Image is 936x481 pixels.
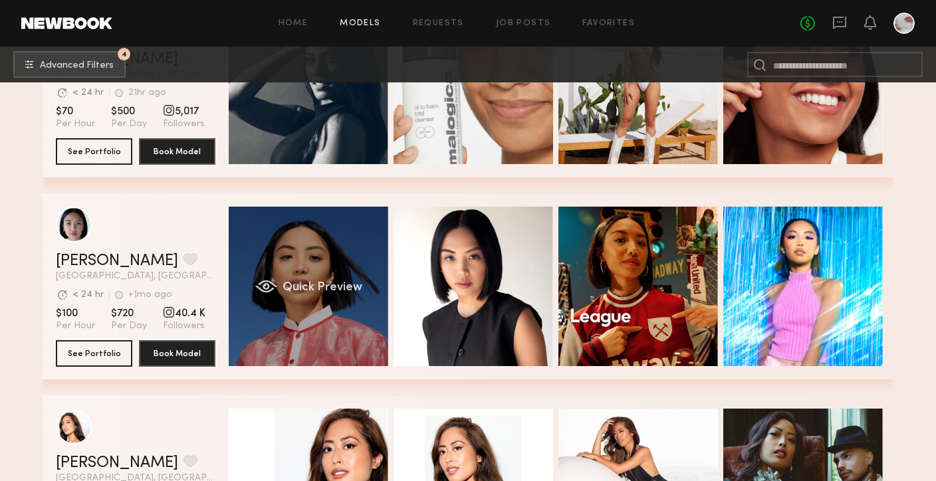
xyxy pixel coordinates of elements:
[40,61,114,70] span: Advanced Filters
[283,282,362,294] span: Quick Preview
[56,253,178,269] a: [PERSON_NAME]
[122,51,127,57] span: 4
[163,105,205,118] span: 5,017
[13,51,126,78] button: 4Advanced Filters
[139,138,215,165] button: Book Model
[56,138,132,165] button: See Portfolio
[111,118,147,130] span: Per Day
[111,307,147,320] span: $720
[496,19,551,28] a: Job Posts
[56,105,95,118] span: $70
[72,290,104,300] div: < 24 hr
[56,455,178,471] a: [PERSON_NAME]
[163,307,205,320] span: 40.4 K
[139,340,215,367] button: Book Model
[56,340,132,367] button: See Portfolio
[111,320,147,332] span: Per Day
[128,290,172,300] div: +1mo ago
[163,320,205,332] span: Followers
[72,88,104,98] div: < 24 hr
[163,118,205,130] span: Followers
[128,88,166,98] div: 21hr ago
[56,118,95,130] span: Per Hour
[111,105,147,118] span: $500
[413,19,464,28] a: Requests
[56,307,95,320] span: $100
[56,320,95,332] span: Per Hour
[56,272,215,281] span: [GEOGRAPHIC_DATA], [GEOGRAPHIC_DATA]
[582,19,635,28] a: Favorites
[279,19,308,28] a: Home
[340,19,380,28] a: Models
